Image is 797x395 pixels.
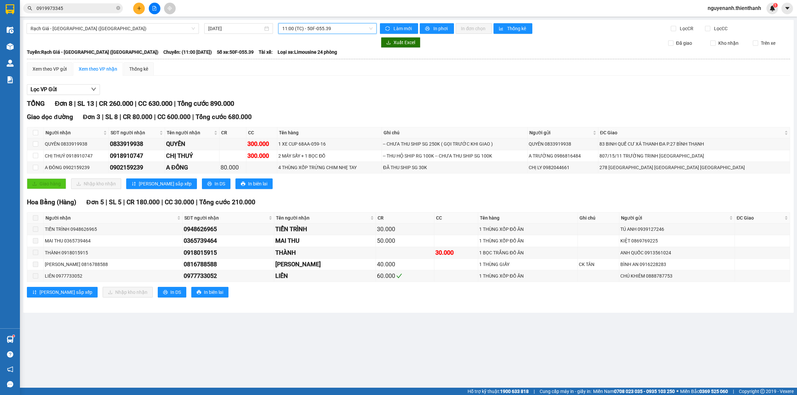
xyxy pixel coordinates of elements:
[425,26,431,32] span: printer
[716,39,741,47] span: Kho nhận
[620,226,734,233] div: TÚ ANH 0939127246
[183,224,274,235] td: 0948626965
[27,49,158,55] b: Tuyến: Rạch Giá - [GEOGRAPHIC_DATA] ([GEOGRAPHIC_DATA])
[781,3,793,14] button: caret-down
[380,23,418,34] button: syncLàm mới
[165,150,220,162] td: CHỊ THUÝ
[680,388,728,395] span: Miền Bắc
[673,39,695,47] span: Đã giao
[167,129,213,136] span: Tên người nhận
[110,139,164,149] div: 0833919938
[278,48,337,56] span: Loại xe: Limousine 24 phòng
[456,23,492,34] button: In đơn chọn
[109,162,165,173] td: 0902159239
[599,140,789,148] div: 83 BINH QUẾ CƯ XÁ THANH ĐA P.27 BÌNH THẠNH
[174,99,176,107] span: |
[110,163,164,172] div: 0902159239
[620,249,734,256] div: ANH QUỐC 0913561024
[235,178,273,189] button: printerIn biên lai
[7,351,13,358] span: question-circle
[220,127,246,138] th: CR
[33,65,67,73] div: Xem theo VP gửi
[382,127,527,138] th: Ghi chú
[479,261,576,268] div: 1 THÙNG GIẤY
[120,113,121,121] span: |
[31,85,57,94] span: Lọc VP Gửi
[620,272,734,280] div: CHÚ KHIÊM 0888787753
[600,129,783,136] span: ĐC Giao
[221,163,245,172] div: 80.000
[383,140,526,148] div: -- CHƯA THU SHIP SG 250K ( GỌI TRƯỚC KHI GIAO )
[135,99,136,107] span: |
[163,290,168,295] span: printer
[7,60,14,67] img: warehouse-icon
[27,178,66,189] button: uploadGiao hàng
[102,113,104,121] span: |
[158,287,186,297] button: printerIn DS
[614,389,675,394] strong: 0708 023 035 - 0935 103 250
[45,249,181,256] div: THÀNH 0918015915
[274,259,376,270] td: NGUYỄN THỊ THẢO NHI
[274,235,376,247] td: MAI THU
[152,6,157,11] span: file-add
[91,87,96,92] span: down
[55,99,72,107] span: Đơn 8
[207,181,212,187] span: printer
[133,3,145,14] button: plus
[127,198,160,206] span: CR 180.000
[45,140,108,148] div: QUYÊN 0833919938
[137,6,141,11] span: plus
[123,113,152,121] span: CR 80.000
[711,25,729,32] span: Lọc CC
[381,37,420,48] button: downloadXuất Excel
[163,48,212,56] span: Chuyến: (11:00 [DATE])
[7,366,13,372] span: notification
[74,99,76,107] span: |
[184,214,267,222] span: SĐT người nhận
[45,261,181,268] div: [PERSON_NAME] 0816788588
[7,336,14,343] img: warehouse-icon
[177,99,234,107] span: Tổng cước 890.000
[774,3,776,8] span: 1
[383,164,526,171] div: ĐÃ THU SHIP SG 30K
[79,65,117,73] div: Xem theo VP nhận
[170,289,181,296] span: In DS
[83,113,101,121] span: Đơn 3
[275,248,375,257] div: THÀNH
[500,389,529,394] strong: 1900 633 818
[377,236,433,245] div: 50.000
[45,164,108,171] div: A ĐÔNG 0902159239
[699,389,728,394] strong: 0369 525 060
[109,150,165,162] td: 0918910747
[493,23,532,34] button: bar-chartThống kê
[540,388,591,395] span: Cung cấp máy in - giấy in:
[126,178,197,189] button: sort-ascending[PERSON_NAME] sắp xếp
[241,181,245,187] span: printer
[103,287,153,297] button: downloadNhập kho nhận
[164,3,176,14] button: aim
[202,178,230,189] button: printerIn DS
[27,198,76,206] span: Hoa Bằng (Hàng)
[217,48,254,56] span: Số xe: 50F-055.39
[27,287,98,297] button: sort-ascending[PERSON_NAME] sắp xếp
[129,65,148,73] div: Thống kê
[183,247,274,259] td: 0918015915
[479,249,576,256] div: 1 BỌC TRẮNG ĐỒ ĂN
[394,39,415,46] span: Xuất Excel
[183,259,274,270] td: 0816788588
[165,198,194,206] span: CC 30.000
[276,214,369,222] span: Tên người nhận
[479,237,576,244] div: 1 THÙNG XỐP ĐỒ ĂN
[784,5,790,11] span: caret-down
[278,152,381,160] div: 2 MÁY SẤY + 1 BỌC ĐỒ
[529,129,591,136] span: Người gửi
[105,113,118,121] span: SL 8
[247,151,276,161] div: 300.000
[394,25,413,32] span: Làm mới
[259,48,273,56] span: Tài xế:
[274,224,376,235] td: TIẾN TRÌNH
[275,236,375,245] div: MAI THU
[116,6,120,10] span: close-circle
[184,225,273,234] div: 0948626965
[111,129,158,136] span: SĐT người nhận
